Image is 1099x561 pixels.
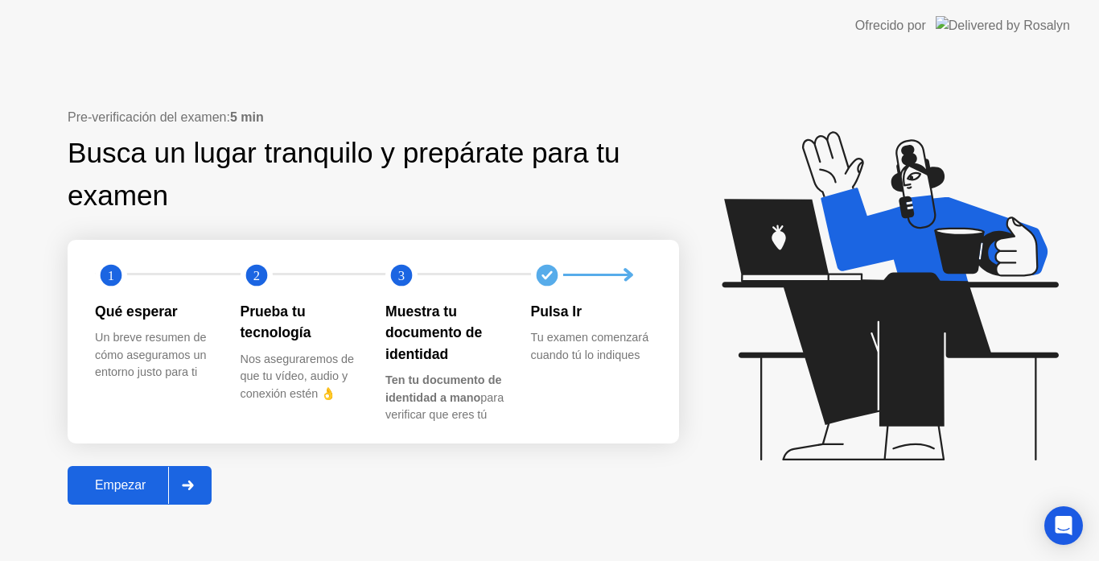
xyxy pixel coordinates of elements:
div: Muestra tu documento de identidad [385,301,505,365]
button: Empezar [68,466,212,505]
img: Delivered by Rosalyn [936,16,1070,35]
div: para verificar que eres tú [385,372,505,424]
div: Ofrecido por [855,16,926,35]
b: Ten tu documento de identidad a mano [385,373,501,404]
text: 3 [398,267,405,283]
div: Tu examen comenzará cuando tú lo indiques [531,329,651,364]
div: Busca un lugar tranquilo y prepárate para tu examen [68,132,635,217]
div: Pre-verificación del examen: [68,108,679,127]
div: Pulsa Ir [531,301,651,322]
div: Nos aseguraremos de que tu vídeo, audio y conexión estén 👌 [241,351,360,403]
b: 5 min [230,110,264,124]
div: Qué esperar [95,301,215,322]
text: 1 [108,267,114,283]
div: Un breve resumen de cómo aseguramos un entorno justo para ti [95,329,215,382]
text: 2 [253,267,259,283]
div: Open Intercom Messenger [1044,506,1083,545]
div: Empezar [72,478,168,493]
div: Prueba tu tecnología [241,301,360,344]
